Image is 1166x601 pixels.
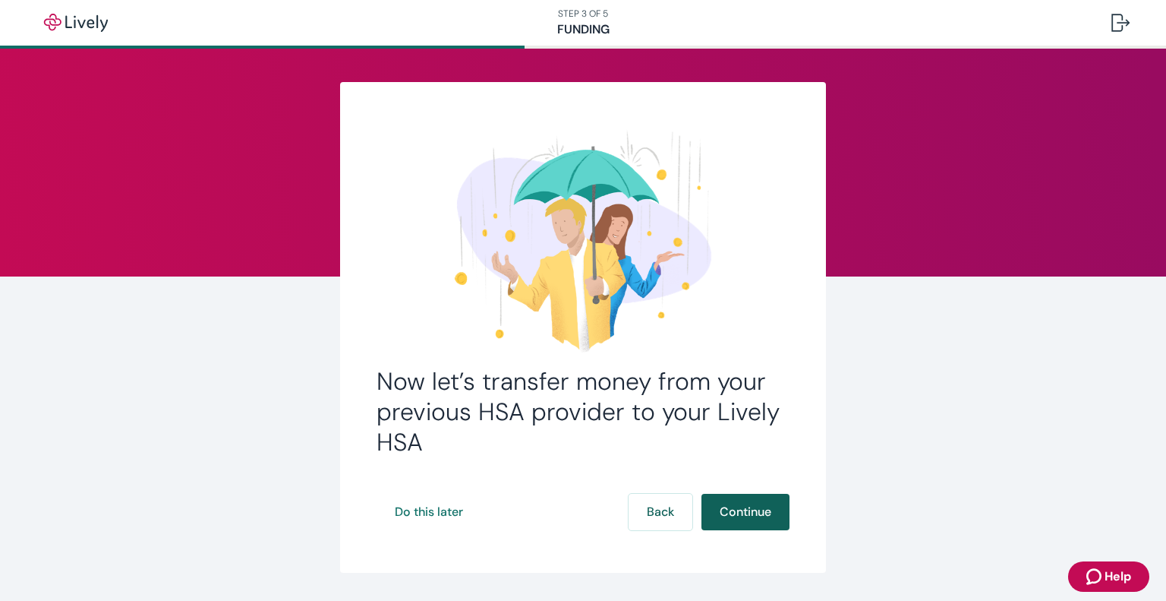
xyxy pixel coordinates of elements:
button: Back [629,494,692,530]
img: Lively [33,14,118,32]
button: Do this later [377,494,481,530]
svg: Zendesk support icon [1086,568,1105,586]
button: Zendesk support iconHelp [1068,561,1149,592]
h2: Now let’s transfer money from your previous HSA provider to your Lively HSA [377,366,789,457]
span: Help [1105,568,1131,586]
button: Log out [1099,5,1142,41]
button: Continue [701,494,789,530]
